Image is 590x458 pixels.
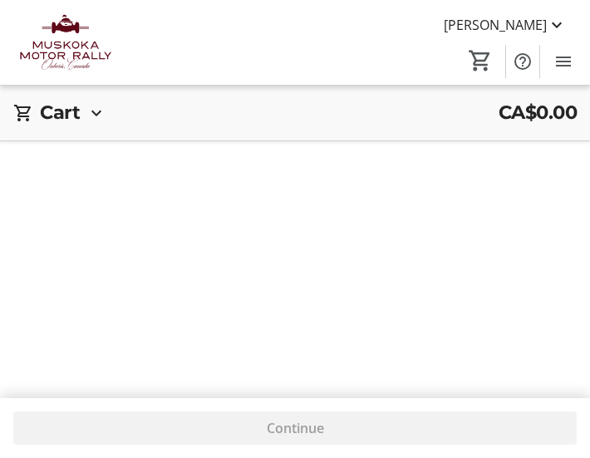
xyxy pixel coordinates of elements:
button: Menu [547,45,580,78]
h2: Cart [40,99,80,127]
button: Cart [465,46,495,76]
span: CA$0.00 [499,99,578,127]
button: [PERSON_NAME] [430,12,580,38]
img: Muskoka Motor Rally's Logo [10,12,120,74]
button: Help [506,45,539,78]
span: [PERSON_NAME] [444,15,547,35]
